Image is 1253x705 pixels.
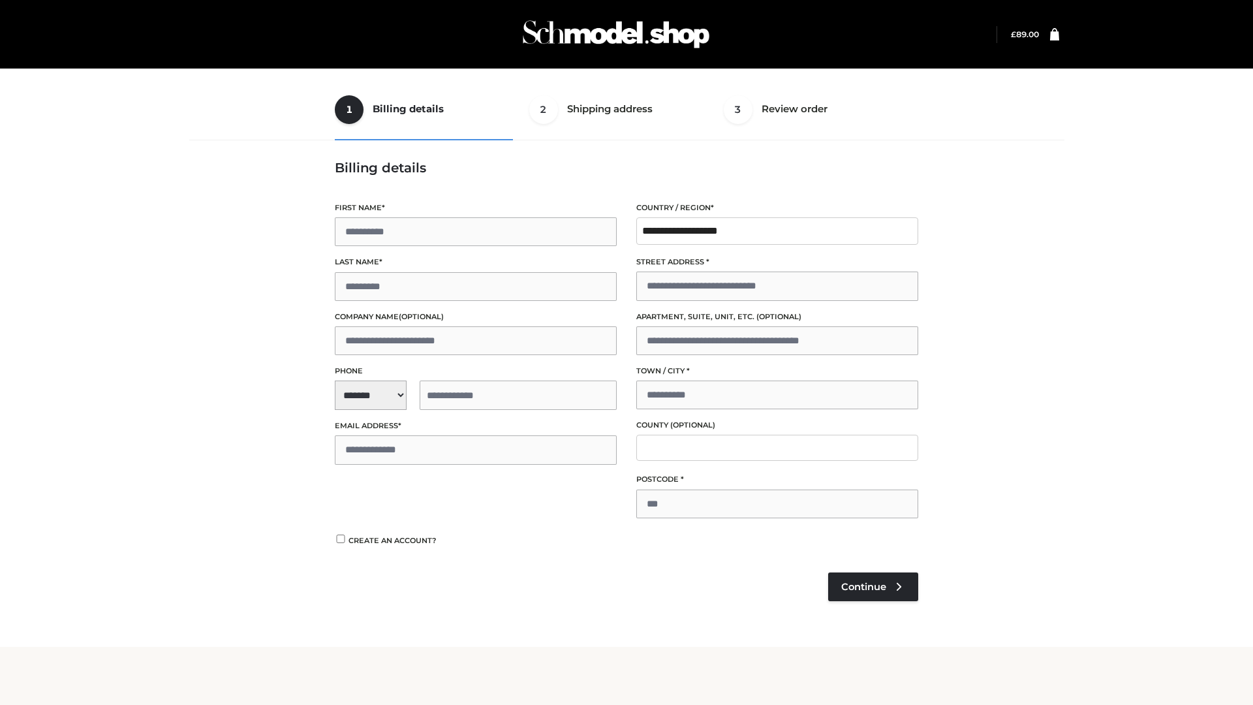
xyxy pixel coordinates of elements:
[1011,29,1039,39] a: £89.00
[636,311,918,323] label: Apartment, suite, unit, etc.
[636,473,918,486] label: Postcode
[636,365,918,377] label: Town / City
[1011,29,1039,39] bdi: 89.00
[335,420,617,432] label: Email address
[636,202,918,214] label: Country / Region
[636,419,918,431] label: County
[335,202,617,214] label: First name
[828,572,918,601] a: Continue
[335,160,918,176] h3: Billing details
[756,312,801,321] span: (optional)
[636,256,918,268] label: Street address
[399,312,444,321] span: (optional)
[841,581,886,593] span: Continue
[335,256,617,268] label: Last name
[335,311,617,323] label: Company name
[335,535,347,543] input: Create an account?
[335,365,617,377] label: Phone
[518,8,714,60] img: Schmodel Admin 964
[1011,29,1016,39] span: £
[670,420,715,430] span: (optional)
[348,536,437,545] span: Create an account?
